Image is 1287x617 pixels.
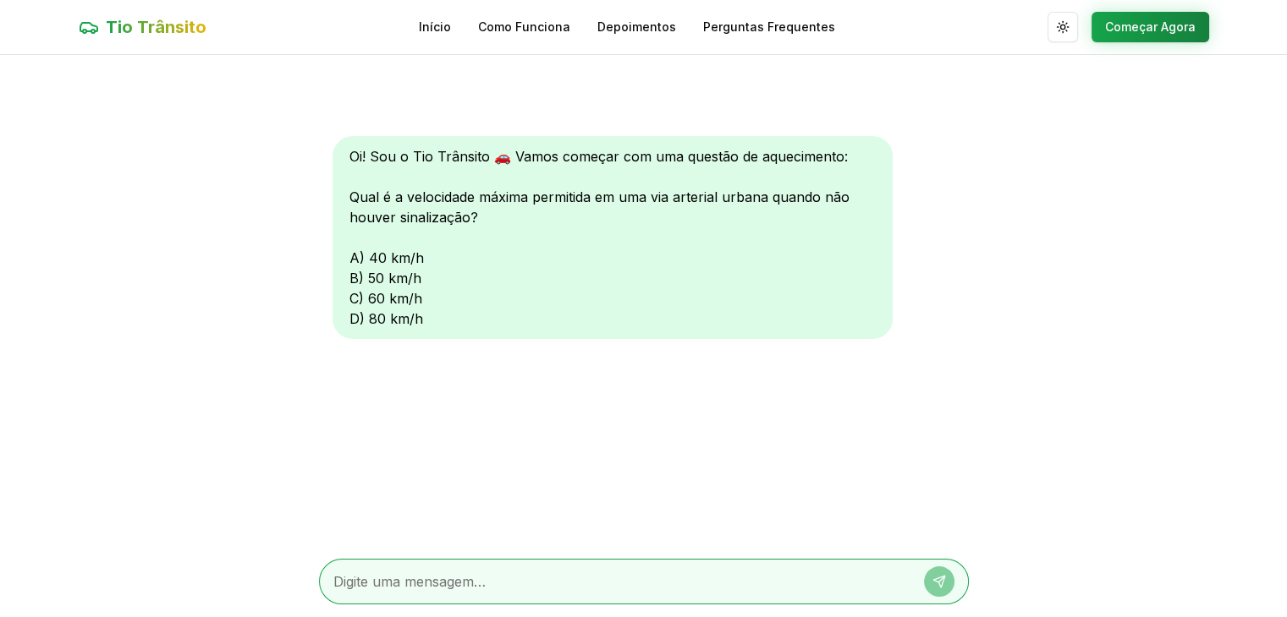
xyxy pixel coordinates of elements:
[106,15,206,39] span: Tio Trânsito
[478,19,570,35] a: Como Funciona
[419,19,451,35] a: Início
[703,19,835,35] a: Perguntas Frequentes
[333,136,893,339] div: Oi! Sou o Tio Trânsito 🚗 Vamos começar com uma questão de aquecimento: Qual é a velocidade máxima...
[1092,12,1209,42] button: Começar Agora
[79,15,206,39] a: Tio Trânsito
[597,19,676,35] a: Depoimentos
